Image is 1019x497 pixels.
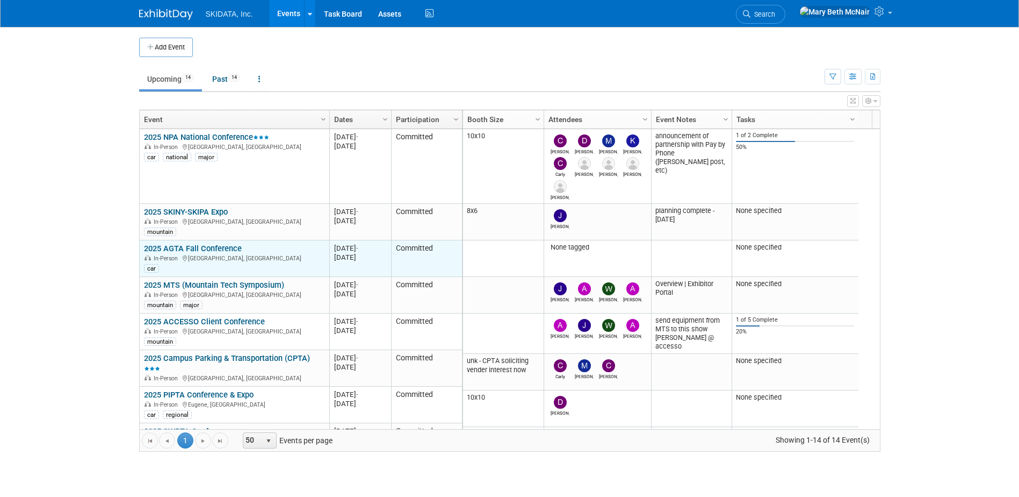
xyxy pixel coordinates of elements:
[229,432,343,449] span: Events per page
[154,401,181,408] span: In-Person
[551,170,569,177] div: Carly Jansen
[144,410,159,419] div: car
[334,289,386,299] div: [DATE]
[736,357,854,365] div: None specified
[139,69,202,89] a: Upcoming14
[651,204,732,240] td: planning complete - [DATE]
[575,170,594,177] div: Dave Luken
[334,244,386,253] div: [DATE]
[334,390,386,399] div: [DATE]
[144,301,176,309] div: mountain
[216,437,225,445] span: Go to the last page
[578,319,591,332] img: John Keefe
[154,144,181,151] span: In-Person
[656,110,725,129] a: Event Notes
[154,375,181,382] span: In-Person
[144,110,322,129] a: Event
[578,157,591,170] img: Dave Luken
[356,133,358,141] span: -
[551,409,569,416] div: Damon Kessler
[736,328,854,336] div: 20%
[599,147,618,154] div: Malloy Pohrer
[154,255,181,262] span: In-Person
[599,170,618,177] div: Corey Gase
[144,400,324,409] div: Eugene, [GEOGRAPHIC_DATA]
[144,142,324,151] div: [GEOGRAPHIC_DATA], [GEOGRAPHIC_DATA]
[144,353,310,373] a: 2025 Campus Parking & Transportation (CPTA)
[848,115,857,124] span: Column Settings
[228,74,240,82] span: 14
[144,292,151,297] img: In-Person Event
[575,147,594,154] div: Damon Kessler
[578,282,591,295] img: Andy Shenberger
[391,350,462,387] td: Committed
[626,157,639,170] img: John Mayambi
[180,301,203,309] div: major
[144,427,233,436] a: 2025 SWPTA Conference
[750,10,775,18] span: Search
[356,281,358,289] span: -
[391,204,462,240] td: Committed
[463,390,544,427] td: 10x10
[575,295,594,302] div: Andy Shenberger
[463,354,544,390] td: unk - CPTA soliciting vender interest now
[163,437,171,445] span: Go to the previous page
[144,217,324,226] div: [GEOGRAPHIC_DATA], [GEOGRAPHIC_DATA]
[334,427,386,436] div: [DATE]
[334,216,386,225] div: [DATE]
[554,319,567,332] img: Andy Shenberger
[144,144,151,149] img: In-Person Event
[334,253,386,262] div: [DATE]
[736,316,854,324] div: 1 of 5 Complete
[799,6,870,18] img: Mary Beth McNair
[736,5,785,24] a: Search
[144,375,151,380] img: In-Person Event
[578,134,591,147] img: Damon Kessler
[381,115,389,124] span: Column Settings
[651,427,732,464] td: Whova Agenda Webpage
[206,10,253,18] span: SKIDATA, Inc.
[177,432,193,449] span: 1
[532,110,544,126] a: Column Settings
[379,110,391,126] a: Column Settings
[144,207,228,217] a: 2025 SKINY-SKIPA Expo
[623,295,642,302] div: Andreas Kranabetter
[264,437,273,445] span: select
[144,228,176,236] div: mountain
[554,134,567,147] img: Christopher Archer
[602,157,615,170] img: Corey Gase
[391,387,462,423] td: Committed
[736,243,854,252] div: None specified
[144,317,265,326] a: 2025 ACCESSO Client Conference
[736,393,854,402] div: None specified
[651,129,732,204] td: announcement of partnership with Pay by Phone ([PERSON_NAME] post, etc)
[334,141,386,151] div: [DATE]
[334,207,386,216] div: [DATE]
[721,115,730,124] span: Column Settings
[154,218,181,225] span: In-Person
[154,292,181,299] span: In-Person
[199,437,207,445] span: Go to the next page
[575,332,594,339] div: John Keefe
[144,255,151,260] img: In-Person Event
[144,326,324,336] div: [GEOGRAPHIC_DATA], [GEOGRAPHIC_DATA]
[139,9,193,20] img: ExhibitDay
[623,332,642,339] div: Andreas Kranabetter
[317,110,329,126] a: Column Settings
[551,193,569,200] div: Michael Ball
[146,437,154,445] span: Go to the first page
[548,243,647,252] div: None tagged
[334,399,386,408] div: [DATE]
[623,170,642,177] div: John Mayambi
[575,372,594,379] div: Malloy Pohrer
[554,282,567,295] img: John Keefe
[204,69,248,89] a: Past14
[736,110,851,129] a: Tasks
[144,253,324,262] div: [GEOGRAPHIC_DATA], [GEOGRAPHIC_DATA]
[765,432,879,448] span: Showing 1-14 of 14 Event(s)
[144,390,254,400] a: 2025 PIPTA Conference & Expo
[356,390,358,399] span: -
[163,153,191,161] div: national
[736,144,854,151] div: 50%
[195,432,211,449] a: Go to the next page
